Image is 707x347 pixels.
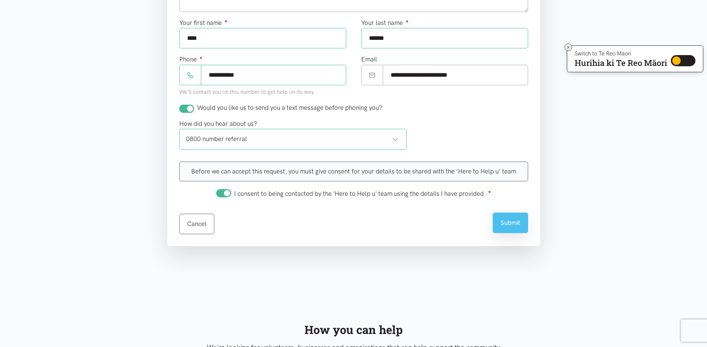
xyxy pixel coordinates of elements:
sup: ● [406,18,409,24]
div: 0800 number referral [186,134,399,144]
small: We'll contact you on this number to get help on its way. [179,89,315,95]
label: How did you hear about us? [179,119,257,129]
input: Phone number [201,65,346,85]
label: Phone [179,54,203,64]
span: Would you like us to send you a text message before phoning you? [197,104,382,111]
sup: ● [200,55,203,60]
p: Switch to Te Reo Māori [575,51,667,56]
label: Your last name [361,18,409,28]
p: Hurihia ki Te Reo Māori [575,60,667,66]
sup: ● [225,18,228,24]
sup: ● [488,189,491,194]
button: Submit [493,213,528,233]
a: Cancel [179,214,214,234]
label: Your first name [179,18,228,28]
div: Before we can accept this request, you must give consent for your details to be shared with the ‘... [179,162,528,181]
input: Email [383,65,528,85]
div: How you can help [176,321,531,339]
label: Email [361,54,377,64]
span: I consent to being contacted by the 'Here to Help u' team using the details I have provided [234,190,484,197]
